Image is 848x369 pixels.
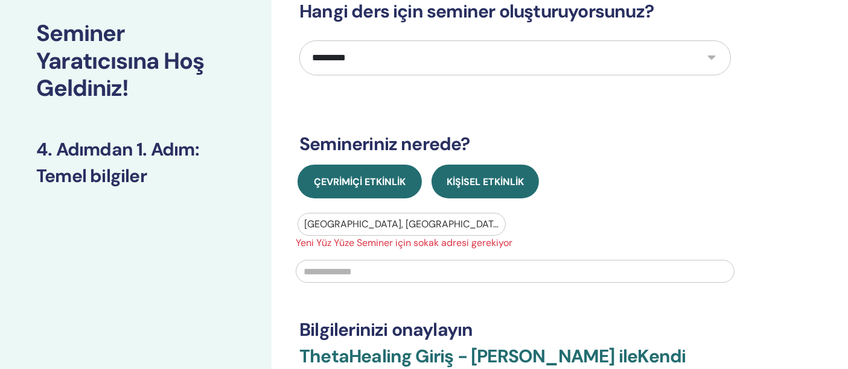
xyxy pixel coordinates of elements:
font: Kişisel Etkinlik [447,175,524,188]
font: : [195,137,199,161]
font: Bilgilerinizi onaylayın [299,318,473,341]
font: ile [619,344,638,368]
font: Semineriniz nerede? [299,132,470,156]
button: Çevrimiçi Etkinlik [298,165,422,198]
font: 4. Adımdan 1. Adım [36,137,195,161]
font: Yeni Yüz Yüze Seminer için sokak adresi gerekiyor [296,236,512,249]
font: Seminer Yaratıcısına Hoş Geldiniz! [36,18,204,103]
button: Kişisel Etkinlik [432,165,539,198]
font: Çevrimiçi Etkinlik [314,175,406,188]
font: Temel bilgiler [36,164,147,188]
font: ThetaHealing Giriş - [PERSON_NAME] [299,344,615,368]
